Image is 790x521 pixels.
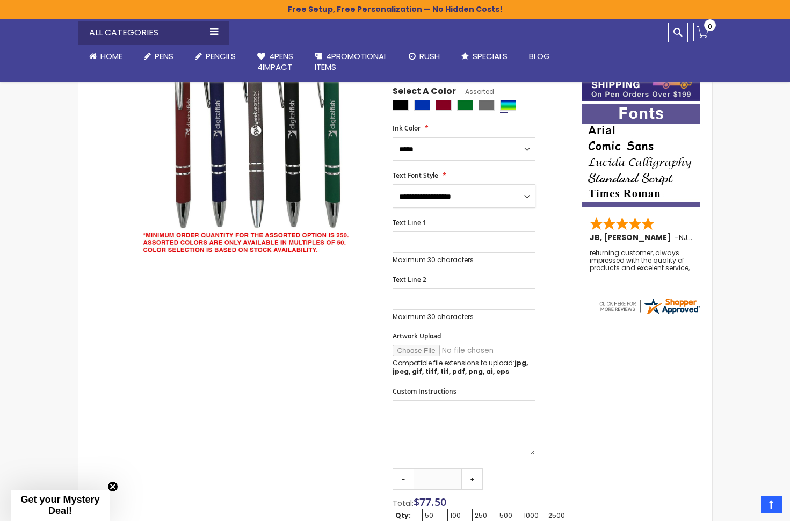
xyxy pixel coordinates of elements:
div: All Categories [78,21,229,45]
a: Blog [518,45,561,68]
img: font-personalization-examples [582,104,700,207]
button: Close teaser [107,481,118,492]
div: Burgundy [436,100,452,111]
iframe: Google Customer Reviews [701,492,790,521]
div: Black [393,100,409,111]
span: 4PROMOTIONAL ITEMS [315,50,387,73]
span: Get your Mystery Deal! [20,494,99,516]
a: 4pens.com certificate URL [598,309,701,318]
span: Rush [419,50,440,62]
div: Blue [414,100,430,111]
span: Ink Color [393,124,421,133]
span: Specials [473,50,508,62]
div: Assorted [500,100,516,111]
span: Text Font Style [393,171,438,180]
span: Total: [393,498,414,509]
strong: Qty: [395,511,411,520]
span: - , [675,232,768,243]
a: 0 [693,23,712,41]
span: JB, [PERSON_NAME] [590,232,675,243]
p: Maximum 30 characters [393,256,535,264]
div: returning customer, always impressed with the quality of products and excelent service, will retu... [590,249,694,272]
p: Compatible file extensions to upload: [393,359,535,376]
span: Text Line 2 [393,275,426,284]
div: 50 [425,511,445,520]
span: Home [100,50,122,62]
img: Free shipping on orders over $199 [582,62,700,101]
p: Maximum 30 characters [393,313,535,321]
a: Rush [398,45,451,68]
a: Home [78,45,133,68]
div: Grey [479,100,495,111]
a: Specials [451,45,518,68]
a: 4Pens4impact [247,45,304,79]
img: assorted-disclaimer-custom-soft-touch-metal-pens-with-stylus_1.jpg [133,13,378,259]
div: 250 [475,511,495,520]
span: Assorted [456,87,494,96]
span: 4Pens 4impact [257,50,293,73]
a: 4PROMOTIONALITEMS [304,45,398,79]
div: Green [457,100,473,111]
div: 2500 [548,511,569,520]
div: 100 [450,511,470,520]
strong: jpg, jpeg, gif, tiff, tif, pdf, png, ai, eps [393,358,528,376]
a: + [461,468,483,490]
span: Artwork Upload [393,331,441,341]
div: 1000 [524,511,543,520]
div: Get your Mystery Deal!Close teaser [11,490,110,521]
span: 0 [708,21,712,32]
a: Pencils [184,45,247,68]
span: 77.50 [419,495,446,509]
span: Custom Instructions [393,387,456,396]
a: - [393,468,414,490]
span: Select A Color [393,85,456,100]
div: 500 [499,511,519,520]
span: Text Line 1 [393,218,426,227]
span: $ [414,495,446,509]
a: Pens [133,45,184,68]
img: 4pens.com widget logo [598,296,701,316]
span: Pens [155,50,173,62]
span: NJ [679,232,692,243]
span: Blog [529,50,550,62]
span: Pencils [206,50,236,62]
